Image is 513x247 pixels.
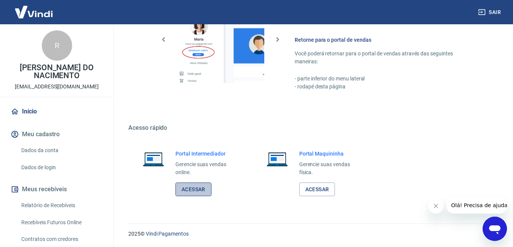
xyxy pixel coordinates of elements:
a: Início [9,103,104,120]
p: Você poderá retornar para o portal de vendas através das seguintes maneiras: [295,50,477,66]
p: - parte inferior do menu lateral [295,75,477,83]
a: Dados de login [18,160,104,175]
h6: Portal Maquininha [299,150,362,157]
p: 2025 © [128,230,495,238]
p: Gerencie suas vendas online. [175,160,238,176]
button: Meus recebíveis [9,181,104,198]
a: Acessar [299,182,335,197]
iframe: Mensagem da empresa [447,197,507,214]
p: [EMAIL_ADDRESS][DOMAIN_NAME] [15,83,99,91]
a: Vindi Pagamentos [146,231,189,237]
iframe: Botão para abrir a janela de mensagens [483,217,507,241]
button: Sair [477,5,504,19]
h6: Retorne para o portal de vendas [295,36,477,44]
span: Olá! Precisa de ajuda? [5,5,64,11]
button: Meu cadastro [9,126,104,143]
p: Gerencie suas vendas física. [299,160,362,176]
a: Acessar [175,182,212,197]
iframe: Fechar mensagem [428,198,444,214]
h5: Acesso rápido [128,124,495,132]
p: [PERSON_NAME] DO NACIMENTO [6,64,107,80]
a: Relatório de Recebíveis [18,198,104,213]
img: Imagem de um notebook aberto [261,150,293,168]
p: - rodapé desta página [295,83,477,91]
a: Contratos com credores [18,231,104,247]
div: R [42,30,72,61]
a: Recebíveis Futuros Online [18,215,104,230]
a: Dados da conta [18,143,104,158]
img: Vindi [9,0,58,24]
h6: Portal Intermediador [175,150,238,157]
img: Imagem de um notebook aberto [137,150,169,168]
